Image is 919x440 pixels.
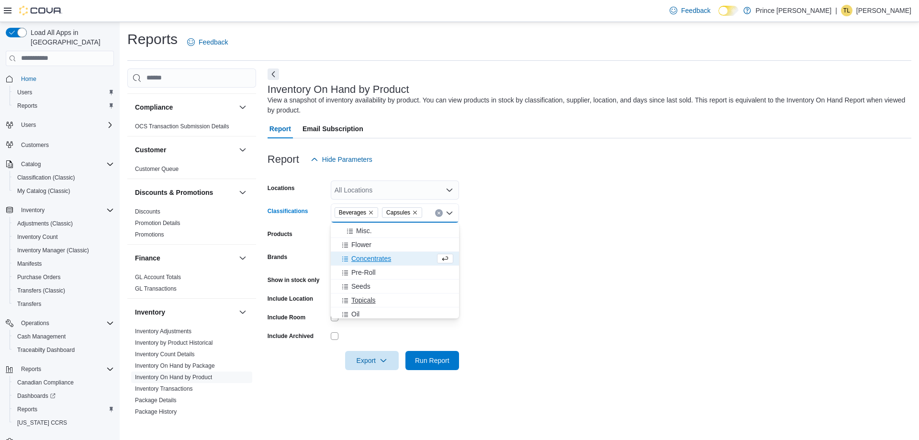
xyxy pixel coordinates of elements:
span: Cash Management [17,333,66,340]
label: Show in stock only [268,276,320,284]
a: Inventory Adjustments [135,328,191,335]
h1: Reports [127,30,178,49]
span: Oil [351,309,359,319]
span: Pre-Roll [351,268,376,277]
span: Inventory Transactions [135,385,193,393]
span: Manifests [17,260,42,268]
span: Classification (Classic) [13,172,114,183]
a: Inventory On Hand by Product [135,374,212,381]
label: Include Archived [268,332,314,340]
span: TL [843,5,850,16]
a: Adjustments (Classic) [13,218,77,229]
button: Home [2,72,118,86]
button: Operations [17,317,53,329]
button: Pre-Roll [331,266,459,280]
span: Traceabilty Dashboard [17,346,75,354]
label: Brands [268,253,287,261]
div: Discounts & Promotions [127,206,256,244]
span: [US_STATE] CCRS [17,419,67,427]
a: Users [13,87,36,98]
button: Inventory [17,204,48,216]
span: Cash Management [13,331,114,342]
a: Inventory by Product Historical [135,339,213,346]
span: Reports [13,404,114,415]
span: Transfers (Classic) [13,285,114,296]
span: Customers [21,141,49,149]
span: Inventory [17,204,114,216]
a: Customer Queue [135,166,179,172]
button: Traceabilty Dashboard [10,343,118,357]
a: Transfers (Classic) [13,285,69,296]
a: GL Transactions [135,285,177,292]
button: Reports [10,99,118,113]
button: Manifests [10,257,118,271]
a: Inventory On Hand by Package [135,362,215,369]
span: Dashboards [17,392,56,400]
button: Classification (Classic) [10,171,118,184]
span: Inventory [21,206,45,214]
span: Email Subscription [303,119,363,138]
span: Customers [17,138,114,150]
span: Adjustments (Classic) [17,220,73,227]
button: Canadian Compliance [10,376,118,389]
button: Finance [135,253,235,263]
button: Reports [10,403,118,416]
a: Purchase Orders [13,271,65,283]
a: Customers [17,139,53,151]
a: Feedback [183,33,232,52]
button: Next [268,68,279,80]
span: Inventory Manager (Classic) [17,247,89,254]
a: Package History [135,408,177,415]
button: Inventory [135,307,235,317]
span: Manifests [13,258,114,270]
button: Transfers [10,297,118,311]
span: Inventory Count [13,231,114,243]
span: Capsules [382,207,422,218]
span: Feedback [681,6,710,15]
a: Inventory Transactions [135,385,193,392]
div: Compliance [127,121,256,136]
span: Catalog [17,158,114,170]
a: Classification (Classic) [13,172,79,183]
a: Inventory Count [13,231,62,243]
span: Customer Queue [135,165,179,173]
span: Transfers [17,300,41,308]
button: Customers [2,137,118,151]
button: Customer [237,144,248,156]
span: Reports [17,406,37,413]
div: View a snapshot of inventory availability by product. You can view products in stock by classific... [268,95,907,115]
button: Purchase Orders [10,271,118,284]
button: Misc. [331,224,459,238]
span: Dashboards [13,390,114,402]
button: Topicals [331,293,459,307]
span: Users [21,121,36,129]
button: Compliance [237,102,248,113]
span: Classification (Classic) [17,174,75,181]
span: Home [21,75,36,83]
button: Discounts & Promotions [237,187,248,198]
span: Inventory Count [17,233,58,241]
button: Remove Beverages from selection in this group [368,210,374,215]
span: Transfers [13,298,114,310]
span: Canadian Compliance [17,379,74,386]
img: Cova [19,6,62,15]
button: Inventory Count [10,230,118,244]
button: Compliance [135,102,235,112]
span: Reports [17,363,114,375]
span: Users [17,89,32,96]
button: Flower [331,238,459,252]
label: Locations [268,184,295,192]
h3: Inventory [135,307,165,317]
a: OCS Transaction Submission Details [135,123,229,130]
div: Taylor Larcombe [841,5,852,16]
label: Include Location [268,295,313,303]
span: Promotions [135,231,164,238]
span: Catalog [21,160,41,168]
a: Manifests [13,258,45,270]
button: Run Report [405,351,459,370]
button: Oil [331,307,459,321]
a: Dashboards [10,389,118,403]
h3: Discounts & Promotions [135,188,213,197]
h3: Report [268,154,299,165]
button: Finance [237,252,248,264]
